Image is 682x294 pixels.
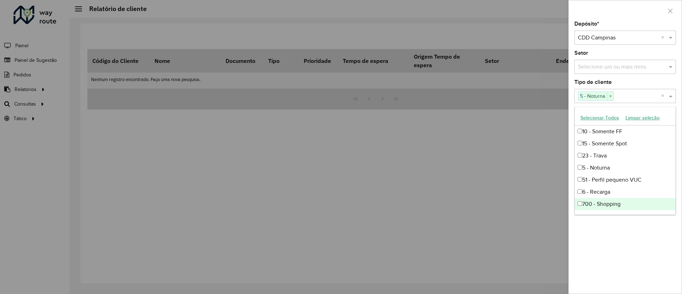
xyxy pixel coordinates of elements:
div: 10 - Somente FF [575,125,676,138]
div: 5 - Noturna [575,162,676,174]
ng-dropdown-panel: Options list [574,107,676,215]
div: 15 - Somente Spot [575,138,676,150]
div: 700 - Shopping [575,198,676,210]
span: × [607,92,613,101]
div: 6 - Recarga [575,186,676,198]
div: 23 - Trava [575,150,676,162]
span: Clear all [661,92,667,100]
label: Tipo de cliente [574,78,612,86]
span: 5 - Noturna [578,92,607,100]
span: Clear all [661,33,667,42]
div: 8 - Empilhadeira [575,210,676,222]
button: Selecionar Todos [577,112,622,123]
label: Setor [574,49,588,57]
label: Depósito [574,20,599,28]
div: 51 - Perfil pequeno VUC [575,174,676,186]
button: Limpar seleção [622,112,663,123]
